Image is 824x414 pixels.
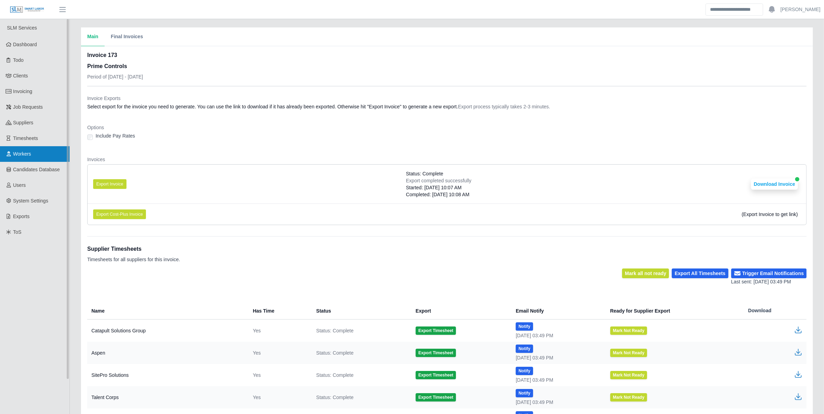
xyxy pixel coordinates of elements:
p: Timesheets for all suppliers for this invoice. [87,256,180,263]
div: [DATE] 03:49 PM [516,376,599,383]
button: Mark all not ready [622,268,669,278]
span: Status: Complete [316,394,353,401]
span: Status: Complete [316,327,353,334]
button: Export Timesheet [416,393,456,401]
th: Ready for Supplier Export [605,302,743,320]
input: Search [705,3,763,16]
span: Users [13,182,26,188]
button: Mark Not Ready [610,393,647,401]
th: Email Notify [510,302,604,320]
td: Aspen [87,342,247,364]
button: Mark Not Ready [610,371,647,379]
dt: Options [87,124,807,131]
div: Completed: [DATE] 10:08 AM [406,191,471,198]
span: SLM Services [7,25,37,31]
h1: Supplier Timesheets [87,245,180,253]
button: Trigger Email Notifications [731,268,807,278]
label: Include Pay Rates [96,132,135,139]
span: Todo [13,57,24,63]
th: Download [743,302,807,320]
td: Catapult Solutions Group [87,320,247,342]
th: Name [87,302,247,320]
button: Notify [516,389,533,397]
td: Yes [247,320,311,342]
span: Invoicing [13,89,32,94]
td: Yes [247,342,311,364]
span: System Settings [13,198,48,204]
span: Timesheets [13,135,38,141]
td: Yes [247,386,311,408]
span: Status: Complete [406,170,443,177]
span: Status: Complete [316,372,353,379]
th: Has Time [247,302,311,320]
div: Started: [DATE] 10:07 AM [406,184,471,191]
button: Mark Not Ready [610,349,647,357]
td: SitePro Solutions [87,364,247,386]
span: Candidates Database [13,167,60,172]
span: Job Requests [13,104,43,110]
p: Period of [DATE] - [DATE] [87,73,143,80]
td: Talent Corps [87,386,247,408]
th: Export [410,302,510,320]
span: (Export Invoice to get link) [742,212,798,217]
button: Notify [516,367,533,375]
dd: Select export for the invoice you need to generate. You can use the link to download if it has al... [87,103,807,110]
button: Final Invoices [105,27,149,46]
button: Export Timesheet [416,326,456,335]
button: Mark Not Ready [610,326,647,335]
span: Dashboard [13,42,37,47]
img: SLM Logo [10,6,44,14]
button: Export Timesheet [416,349,456,357]
span: Status: Complete [316,349,353,356]
button: Notify [516,345,533,353]
button: Export Invoice [93,179,127,189]
span: Suppliers [13,120,33,125]
span: Export process typically takes 2-3 minutes. [458,104,550,109]
div: [DATE] 03:49 PM [516,399,599,406]
a: [PERSON_NAME] [781,6,821,13]
a: Download Invoice [751,181,798,187]
td: Yes [247,364,311,386]
span: Clients [13,73,28,78]
span: Workers [13,151,31,157]
button: Export All Timesheets [672,268,728,278]
dt: Invoice Exports [87,95,807,102]
span: ToS [13,229,22,235]
div: [DATE] 03:49 PM [516,354,599,361]
div: Export completed successfully [406,177,471,184]
div: Last sent: [DATE] 03:49 PM [731,278,807,285]
th: Status [311,302,410,320]
button: Export Cost-Plus Invoice [93,209,146,219]
button: Export Timesheet [416,371,456,379]
div: [DATE] 03:49 PM [516,332,599,339]
button: Main [81,27,105,46]
button: Notify [516,322,533,331]
dt: Invoices [87,156,807,163]
span: Exports [13,214,30,219]
button: Download Invoice [751,179,798,190]
h2: Invoice 173 [87,51,143,59]
h3: Prime Controls [87,62,143,71]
